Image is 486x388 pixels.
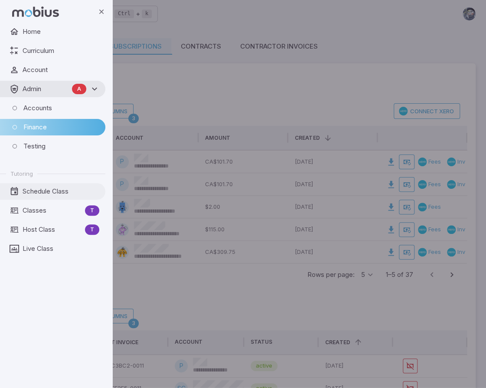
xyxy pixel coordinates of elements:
[85,206,99,215] span: T
[23,206,82,215] span: Classes
[10,170,33,178] span: Tutoring
[85,225,99,234] span: T
[23,27,99,36] span: Home
[23,122,99,132] span: Finance
[23,225,82,234] span: Host Class
[23,244,99,253] span: Live Class
[23,103,99,113] span: Accounts
[23,46,99,56] span: Curriculum
[23,65,99,75] span: Account
[23,84,68,94] span: Admin
[23,187,99,196] span: Schedule Class
[72,85,86,93] span: A
[23,141,99,151] span: Testing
